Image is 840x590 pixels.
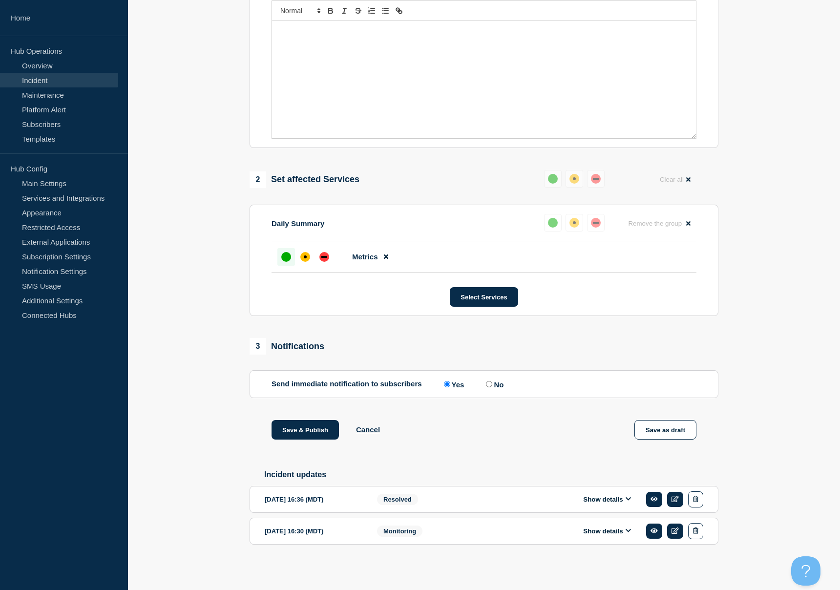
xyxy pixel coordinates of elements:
button: Save & Publish [272,420,339,440]
button: Toggle link [392,5,406,17]
button: affected [566,170,583,188]
input: Yes [444,381,450,387]
span: Monitoring [377,526,422,537]
span: 2 [250,171,266,188]
button: up [544,170,562,188]
button: Cancel [356,425,380,434]
button: Toggle bulleted list [378,5,392,17]
div: Message [272,21,696,138]
button: Save as draft [634,420,696,440]
div: up [281,252,291,262]
div: Set affected Services [250,171,359,188]
button: affected [566,214,583,232]
div: up [548,174,558,184]
span: Resolved [377,494,418,505]
input: No [486,381,492,387]
div: affected [569,174,579,184]
span: Font size [276,5,324,17]
p: Send immediate notification to subscribers [272,379,422,389]
iframe: Help Scout Beacon - Open [791,556,820,586]
span: Remove the group [628,220,682,227]
button: Remove the group [622,214,696,233]
div: Send immediate notification to subscribers [272,379,696,389]
button: Toggle strikethrough text [351,5,365,17]
button: Show details [580,527,634,535]
div: affected [300,252,310,262]
button: Select Services [450,287,518,307]
div: affected [569,218,579,228]
div: [DATE] 16:36 (MDT) [265,491,362,507]
h2: Incident updates [264,470,718,479]
button: Toggle italic text [337,5,351,17]
div: Notifications [250,338,324,355]
label: Yes [441,379,464,389]
div: down [319,252,329,262]
button: down [587,170,605,188]
button: Toggle bold text [324,5,337,17]
p: Daily Summary [272,219,324,228]
label: No [483,379,504,389]
button: Show details [580,495,634,504]
div: down [591,218,601,228]
div: up [548,218,558,228]
button: Toggle ordered list [365,5,378,17]
button: up [544,214,562,232]
div: down [591,174,601,184]
button: down [587,214,605,232]
span: 3 [250,338,266,355]
span: Metrics [352,253,378,261]
div: [DATE] 16:30 (MDT) [265,523,362,539]
button: Clear all [654,170,696,189]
